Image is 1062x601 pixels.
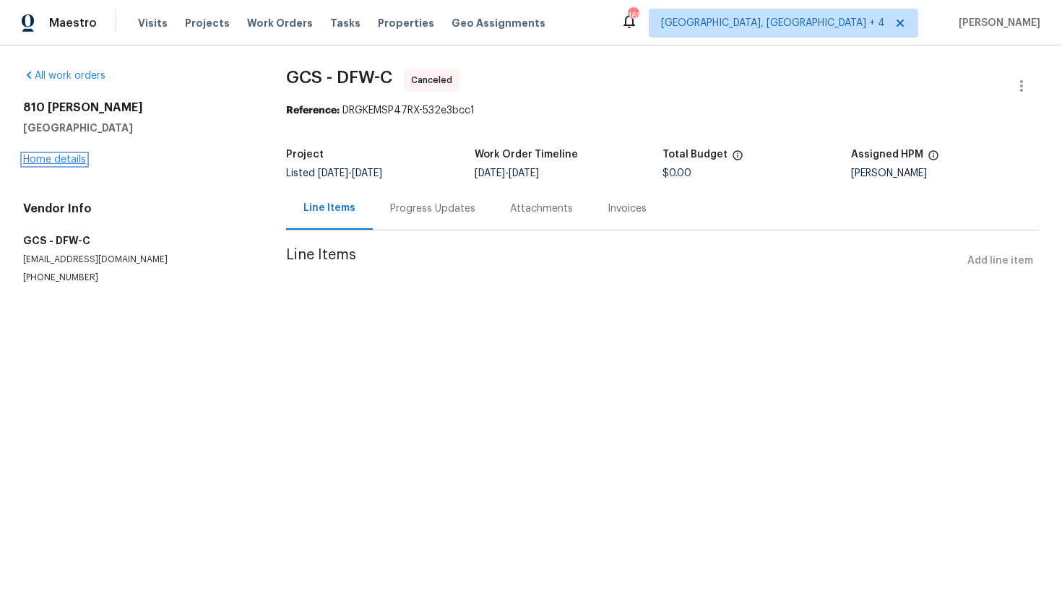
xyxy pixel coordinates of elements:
[475,150,578,160] h5: Work Order Timeline
[23,121,251,135] h5: [GEOGRAPHIC_DATA]
[475,168,539,178] span: -
[23,233,251,248] h5: GCS - DFW-C
[475,168,505,178] span: [DATE]
[662,150,728,160] h5: Total Budget
[662,168,691,178] span: $0.00
[318,168,348,178] span: [DATE]
[286,248,962,274] span: Line Items
[286,69,392,86] span: GCS - DFW-C
[303,201,355,215] div: Line Items
[286,168,382,178] span: Listed
[138,16,168,30] span: Visits
[247,16,313,30] span: Work Orders
[286,150,324,160] h5: Project
[608,202,647,216] div: Invoices
[23,272,251,284] p: [PHONE_NUMBER]
[628,9,638,23] div: 165
[23,71,105,81] a: All work orders
[23,100,251,115] h2: 810 [PERSON_NAME]
[928,150,939,168] span: The hpm assigned to this work order.
[185,16,230,30] span: Projects
[23,202,251,216] h4: Vendor Info
[411,73,458,87] span: Canceled
[851,168,1040,178] div: [PERSON_NAME]
[286,105,340,116] b: Reference:
[318,168,382,178] span: -
[452,16,545,30] span: Geo Assignments
[23,254,251,266] p: [EMAIL_ADDRESS][DOMAIN_NAME]
[509,168,539,178] span: [DATE]
[953,16,1040,30] span: [PERSON_NAME]
[661,16,885,30] span: [GEOGRAPHIC_DATA], [GEOGRAPHIC_DATA] + 4
[286,103,1039,118] div: DRGKEMSP47RX-532e3bcc1
[390,202,475,216] div: Progress Updates
[49,16,97,30] span: Maestro
[352,168,382,178] span: [DATE]
[510,202,573,216] div: Attachments
[378,16,434,30] span: Properties
[23,155,86,165] a: Home details
[732,150,743,168] span: The total cost of line items that have been proposed by Opendoor. This sum includes line items th...
[330,18,361,28] span: Tasks
[851,150,923,160] h5: Assigned HPM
